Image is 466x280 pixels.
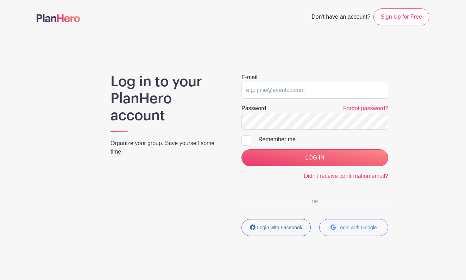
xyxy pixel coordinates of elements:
[311,10,371,25] span: Don't have an account?
[111,139,225,156] p: Organize your group. Save yourself some time.
[111,73,225,124] h1: Log in to your PlanHero account
[241,104,266,113] label: Password
[304,173,388,179] a: Didn't receive confirmation email?
[306,199,324,204] span: OR
[37,14,80,22] img: logo-507f7623f17ff9eddc593b1ce0a138ce2505c220e1c5a4e2b4648c50719b7d32.svg
[343,105,388,111] a: Forgot password?
[257,225,302,230] small: Login with Facebook
[241,219,311,236] button: Login with Facebook
[241,73,257,82] label: E-mail
[338,225,377,230] small: Login with Google
[241,82,388,99] input: e.g. julie@eventco.com
[319,219,389,236] button: Login with Google
[241,149,388,166] input: LOG IN
[258,135,388,144] div: Remember me
[373,8,429,25] a: Sign Up for Free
